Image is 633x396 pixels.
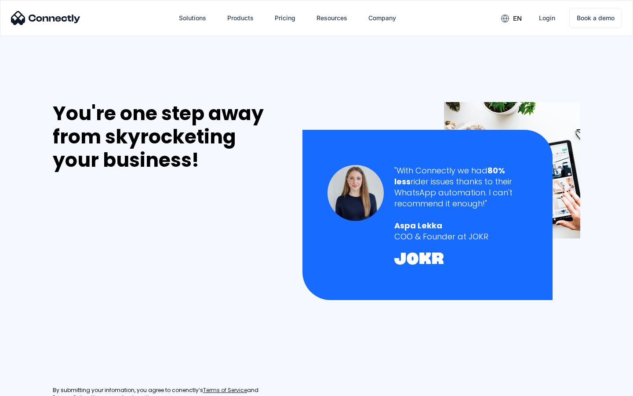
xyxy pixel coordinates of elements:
[227,12,254,24] div: Products
[203,387,247,394] a: Terms of Service
[532,7,562,29] a: Login
[275,12,295,24] div: Pricing
[539,12,555,24] div: Login
[569,8,622,28] a: Book a demo
[316,12,347,24] div: Resources
[394,165,527,209] div: "With Connectly we had rider issues thanks to their WhatsApp automation. I can't recommend it eno...
[11,11,80,25] img: Connectly Logo
[394,165,505,187] strong: 80% less
[9,381,53,393] aside: Language selected: English
[394,231,527,242] div: COO & Founder at JOKR
[394,220,442,231] strong: Aspa Lekka
[513,12,522,25] div: en
[268,7,302,29] a: Pricing
[18,381,53,393] ul: Language list
[53,102,284,172] div: You're one step away from skyrocketing your business!
[53,182,185,376] iframe: Form 0
[368,12,396,24] div: Company
[179,12,206,24] div: Solutions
